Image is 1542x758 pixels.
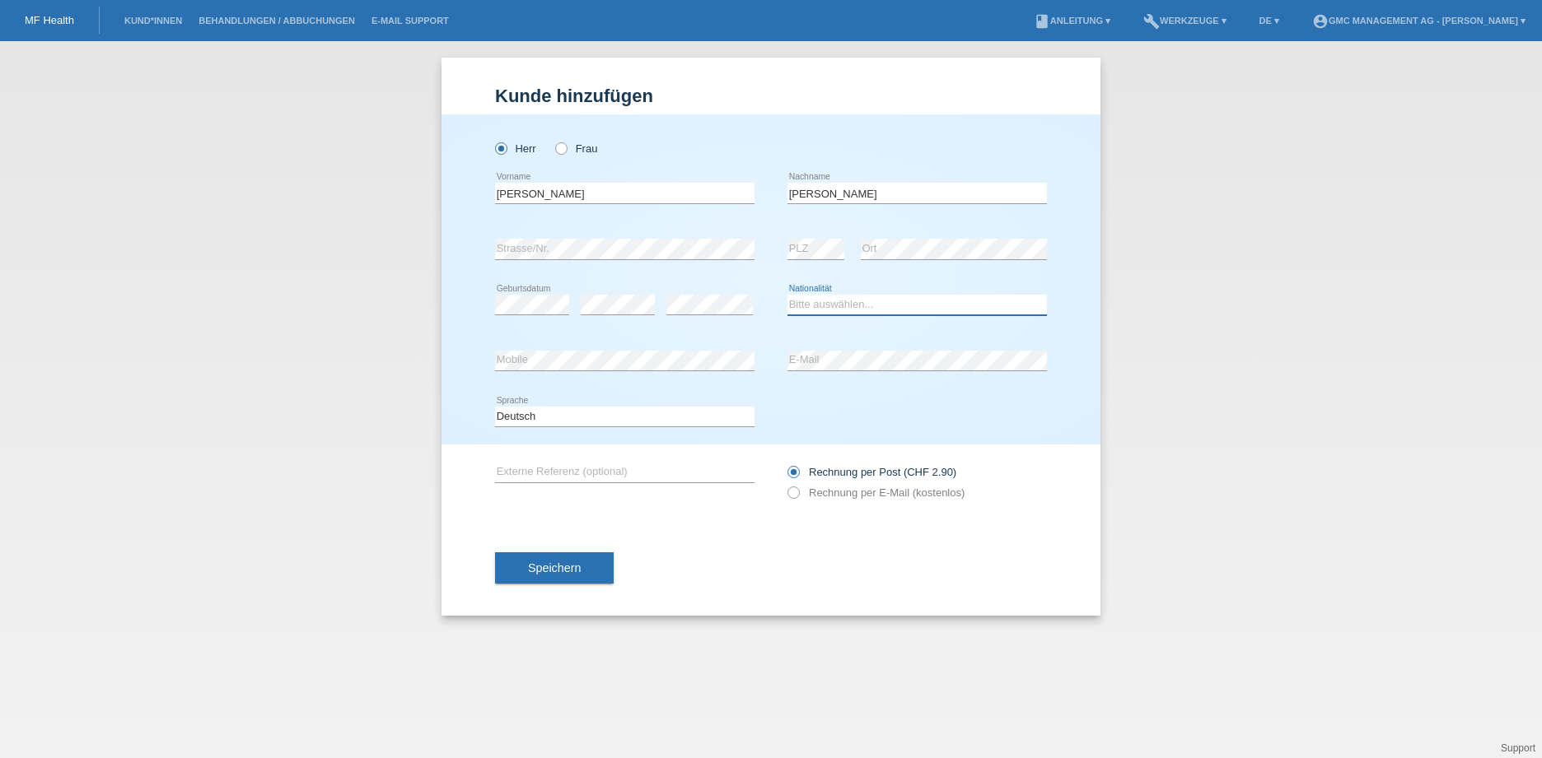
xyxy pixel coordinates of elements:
[1304,16,1534,26] a: account_circleGMC Management AG - [PERSON_NAME] ▾
[1251,16,1287,26] a: DE ▾
[1312,13,1329,30] i: account_circle
[116,16,190,26] a: Kund*innen
[787,466,798,486] input: Rechnung per Post (CHF 2.90)
[363,16,457,26] a: E-Mail Support
[1034,13,1050,30] i: book
[495,142,536,155] label: Herr
[495,552,614,584] button: Speichern
[787,486,965,499] label: Rechnung per E-Mail (kostenlos)
[555,142,566,153] input: Frau
[190,16,363,26] a: Behandlungen / Abbuchungen
[1026,16,1119,26] a: bookAnleitung ▾
[787,486,798,507] input: Rechnung per E-Mail (kostenlos)
[1143,13,1160,30] i: build
[555,142,597,155] label: Frau
[787,466,956,478] label: Rechnung per Post (CHF 2.90)
[528,561,581,574] span: Speichern
[1501,742,1535,754] a: Support
[495,142,506,153] input: Herr
[495,86,1047,106] h1: Kunde hinzufügen
[1135,16,1235,26] a: buildWerkzeuge ▾
[25,14,74,26] a: MF Health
